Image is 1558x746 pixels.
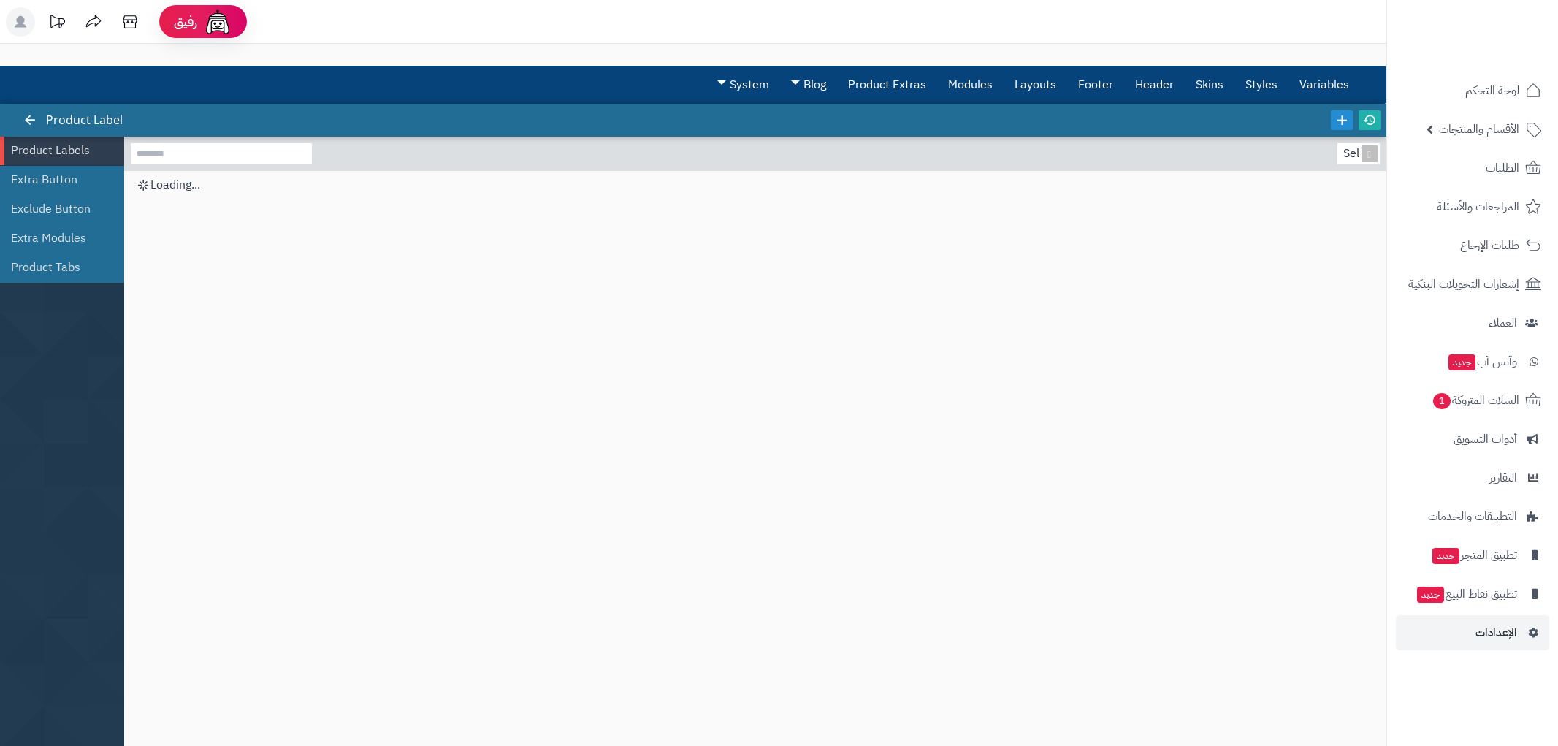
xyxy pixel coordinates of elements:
span: تطبيق نقاط البيع [1416,584,1517,604]
div: Product Label [26,104,137,137]
span: لوحة التحكم [1465,80,1519,101]
span: السلات المتروكة [1432,390,1519,411]
span: تطبيق المتجر [1431,545,1517,566]
span: 1 [1433,393,1451,409]
span: جديد [1448,354,1475,370]
a: System [706,66,780,103]
span: أدوات التسويق [1454,429,1517,449]
a: Extra Modules [11,224,102,253]
a: طلبات الإرجاع [1396,228,1549,263]
span: Loading... [150,176,200,194]
a: التقارير [1396,460,1549,495]
a: Product Labels [11,136,102,165]
a: المراجعات والأسئلة [1396,189,1549,224]
a: Product Extras [837,66,937,103]
a: تطبيق المتجرجديد [1396,538,1549,573]
a: تطبيق نقاط البيعجديد [1396,576,1549,612]
span: طلبات الإرجاع [1460,235,1519,256]
a: Product Tabs [11,253,102,282]
a: Variables [1288,66,1360,103]
span: الطلبات [1486,158,1519,178]
div: Select... [1337,143,1377,164]
span: المراجعات والأسئلة [1437,197,1519,217]
a: السلات المتروكة1 [1396,383,1549,418]
a: Layouts [1004,66,1067,103]
img: logo-2.png [1459,41,1544,72]
span: رفيق [174,13,197,31]
span: جديد [1432,548,1459,564]
span: الأقسام والمنتجات [1439,119,1519,140]
span: الإعدادات [1475,623,1517,643]
a: Footer [1067,66,1124,103]
a: التطبيقات والخدمات [1396,499,1549,534]
a: Extra Button [11,165,102,194]
a: Skins [1185,66,1234,103]
a: أدوات التسويق [1396,422,1549,457]
a: العملاء [1396,305,1549,340]
span: التطبيقات والخدمات [1428,506,1517,527]
a: إشعارات التحويلات البنكية [1396,267,1549,302]
span: وآتس آب [1447,351,1517,372]
a: الطلبات [1396,151,1549,186]
a: Exclude Button [11,194,102,224]
a: Modules [937,66,1004,103]
a: الإعدادات [1396,615,1549,650]
a: لوحة التحكم [1396,73,1549,108]
a: تحديثات المنصة [39,7,75,40]
span: العملاء [1489,313,1517,333]
a: Blog [780,66,837,103]
span: إشعارات التحويلات البنكية [1408,274,1519,294]
img: ai-face.png [203,7,232,37]
a: وآتس آبجديد [1396,344,1549,379]
a: Styles [1234,66,1288,103]
a: Header [1124,66,1185,103]
span: جديد [1417,587,1444,603]
span: التقارير [1489,468,1517,488]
